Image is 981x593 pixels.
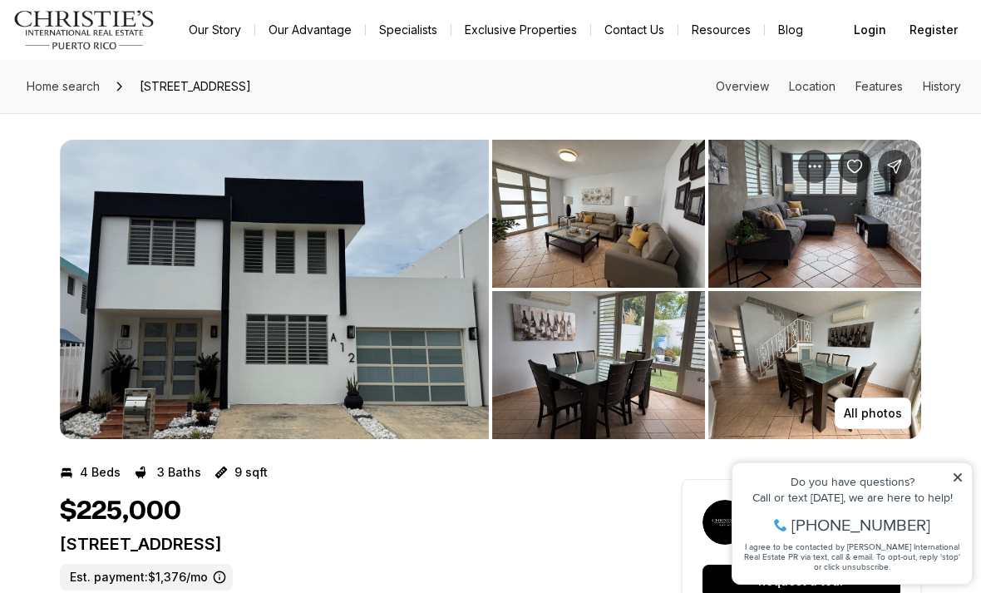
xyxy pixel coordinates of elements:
[60,564,233,591] label: Est. payment: $1,376/mo
[716,80,961,93] nav: Page section menu
[60,140,489,439] button: View image gallery
[854,23,886,37] span: Login
[838,150,871,183] button: Save Property: Calle 1 VILLAS DE LEVITTOWN #A12
[910,23,958,37] span: Register
[175,18,254,42] a: Our Story
[234,466,268,479] p: 9 sqft
[708,140,921,288] button: View image gallery
[20,73,106,100] a: Home search
[17,37,240,49] div: Do you have questions?
[492,291,705,439] button: View image gallery
[855,79,903,93] a: Skip to: Features
[492,140,705,288] button: View image gallery
[716,79,769,93] a: Skip to: Overview
[844,13,896,47] button: Login
[789,79,836,93] a: Skip to: Location
[60,140,921,439] div: Listing Photos
[60,534,622,554] p: [STREET_ADDRESS]
[798,150,831,183] button: Property options
[17,53,240,65] div: Call or text [DATE], we are here to help!
[878,150,911,183] button: Share Property: Calle 1 VILLAS DE LEVITTOWN #A12
[68,78,207,95] span: [PHONE_NUMBER]
[60,496,181,527] h1: $225,000
[678,18,764,42] a: Resources
[21,102,237,134] span: I agree to be contacted by [PERSON_NAME] International Real Estate PR via text, call & email. To ...
[13,10,155,50] img: logo
[451,18,590,42] a: Exclusive Properties
[492,140,921,439] li: 2 of 5
[27,79,100,93] span: Home search
[844,407,902,420] p: All photos
[591,18,678,42] button: Contact Us
[366,18,451,42] a: Specialists
[835,398,911,429] button: All photos
[708,291,921,439] button: View image gallery
[60,140,489,439] li: 1 of 5
[923,79,961,93] a: Skip to: History
[255,18,365,42] a: Our Advantage
[133,73,258,100] span: [STREET_ADDRESS]
[765,18,816,42] a: Blog
[900,13,968,47] button: Register
[80,466,121,479] p: 4 Beds
[157,466,201,479] p: 3 Baths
